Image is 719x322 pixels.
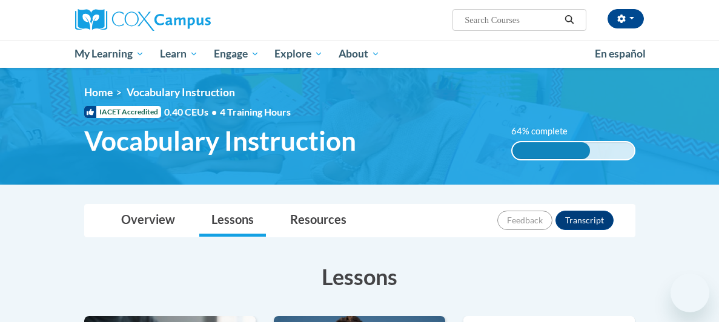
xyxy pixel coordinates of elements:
[66,40,654,68] div: Main menu
[84,125,356,157] span: Vocabulary Instruction
[75,9,253,31] a: Cox Campus
[555,211,614,230] button: Transcript
[127,86,235,99] span: Vocabulary Instruction
[463,13,560,27] input: Search Courses
[109,205,187,237] a: Overview
[75,47,144,61] span: My Learning
[497,211,552,230] button: Feedback
[511,125,581,138] label: 64% complete
[84,261,635,292] h3: Lessons
[278,205,359,237] a: Resources
[206,40,267,68] a: Engage
[199,205,266,237] a: Lessons
[331,40,388,68] a: About
[608,9,644,28] button: Account Settings
[211,106,217,117] span: •
[671,274,709,312] iframe: Button to launch messaging window
[595,47,646,60] span: En español
[152,40,206,68] a: Learn
[67,40,153,68] a: My Learning
[164,105,220,119] span: 0.40 CEUs
[214,47,259,61] span: Engage
[84,106,161,118] span: IACET Accredited
[587,41,654,67] a: En español
[220,106,291,117] span: 4 Training Hours
[560,13,578,27] button: Search
[512,142,591,159] div: 64% complete
[160,47,198,61] span: Learn
[274,47,323,61] span: Explore
[267,40,331,68] a: Explore
[75,9,211,31] img: Cox Campus
[339,47,380,61] span: About
[84,86,113,99] a: Home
